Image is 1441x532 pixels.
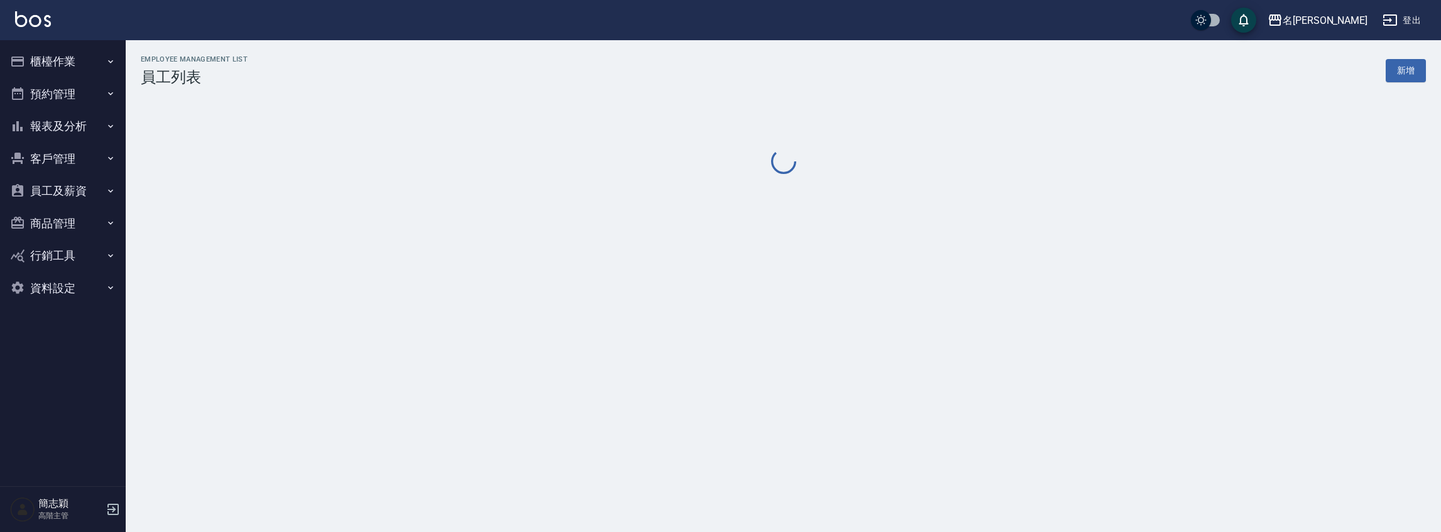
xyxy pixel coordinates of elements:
[5,272,121,305] button: 資料設定
[141,55,248,63] h2: Employee Management List
[5,207,121,240] button: 商品管理
[5,143,121,175] button: 客戶管理
[1378,9,1426,32] button: 登出
[15,11,51,27] img: Logo
[5,45,121,78] button: 櫃檯作業
[5,239,121,272] button: 行銷工具
[5,110,121,143] button: 報表及分析
[5,175,121,207] button: 員工及薪資
[10,497,35,522] img: Person
[1231,8,1256,33] button: save
[38,510,102,521] p: 高階主管
[38,497,102,510] h5: 簡志穎
[1386,59,1426,82] a: 新增
[141,68,248,86] h3: 員工列表
[1263,8,1373,33] button: 名[PERSON_NAME]
[1283,13,1367,28] div: 名[PERSON_NAME]
[5,78,121,111] button: 預約管理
